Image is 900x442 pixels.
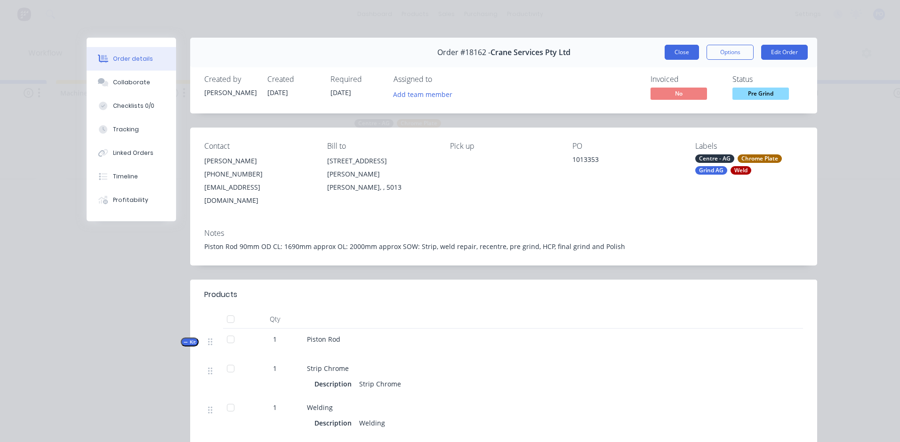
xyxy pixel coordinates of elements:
[394,75,488,84] div: Assigned to
[761,45,808,60] button: Edit Order
[665,45,699,60] button: Close
[572,142,680,151] div: PO
[327,154,435,181] div: [STREET_ADDRESS][PERSON_NAME]
[184,338,196,346] span: Kit
[651,75,721,84] div: Invoiced
[204,142,312,151] div: Contact
[450,142,558,151] div: Pick up
[87,165,176,188] button: Timeline
[204,154,312,168] div: [PERSON_NAME]
[87,188,176,212] button: Profitability
[490,48,571,57] span: Crane Services Pty Ltd
[651,88,707,99] span: No
[572,154,680,168] div: 1013353
[181,338,199,346] button: Kit
[327,181,435,194] div: [PERSON_NAME], , 5013
[113,78,150,87] div: Collaborate
[695,166,727,175] div: Grind AG
[204,154,312,207] div: [PERSON_NAME][PHONE_NUMBER][EMAIL_ADDRESS][DOMAIN_NAME]
[695,154,734,163] div: Centre - AG
[330,75,382,84] div: Required
[732,88,789,99] span: Pre Grind
[113,149,153,157] div: Linked Orders
[204,168,312,181] div: [PHONE_NUMBER]
[113,102,154,110] div: Checklists 0/0
[204,241,803,251] div: Piston Rod 90mm OD CL: 1690mm approx OL: 2000mm approx SOW: Strip, weld repair, recentre, pre gri...
[738,154,782,163] div: Chrome Plate
[267,75,319,84] div: Created
[307,364,349,373] span: Strip Chrome
[273,334,277,344] span: 1
[267,88,288,97] span: [DATE]
[87,141,176,165] button: Linked Orders
[204,229,803,238] div: Notes
[307,403,333,412] span: Welding
[388,88,458,100] button: Add team member
[113,196,148,204] div: Profitability
[437,48,490,57] span: Order #18162 -
[87,94,176,118] button: Checklists 0/0
[327,154,435,194] div: [STREET_ADDRESS][PERSON_NAME][PERSON_NAME], , 5013
[273,363,277,373] span: 1
[204,88,256,97] div: [PERSON_NAME]
[695,142,803,151] div: Labels
[327,142,435,151] div: Bill to
[732,88,789,102] button: Pre Grind
[204,181,312,207] div: [EMAIL_ADDRESS][DOMAIN_NAME]
[113,172,138,181] div: Timeline
[707,45,754,60] button: Options
[355,377,405,391] div: Strip Chrome
[732,75,803,84] div: Status
[204,289,237,300] div: Products
[113,55,153,63] div: Order details
[273,402,277,412] span: 1
[330,88,351,97] span: [DATE]
[314,416,355,430] div: Description
[307,335,340,344] span: Piston Rod
[355,416,389,430] div: Welding
[87,71,176,94] button: Collaborate
[204,75,256,84] div: Created by
[731,166,751,175] div: Weld
[113,125,139,134] div: Tracking
[87,118,176,141] button: Tracking
[394,88,458,100] button: Add team member
[314,377,355,391] div: Description
[247,310,303,329] div: Qty
[87,47,176,71] button: Order details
